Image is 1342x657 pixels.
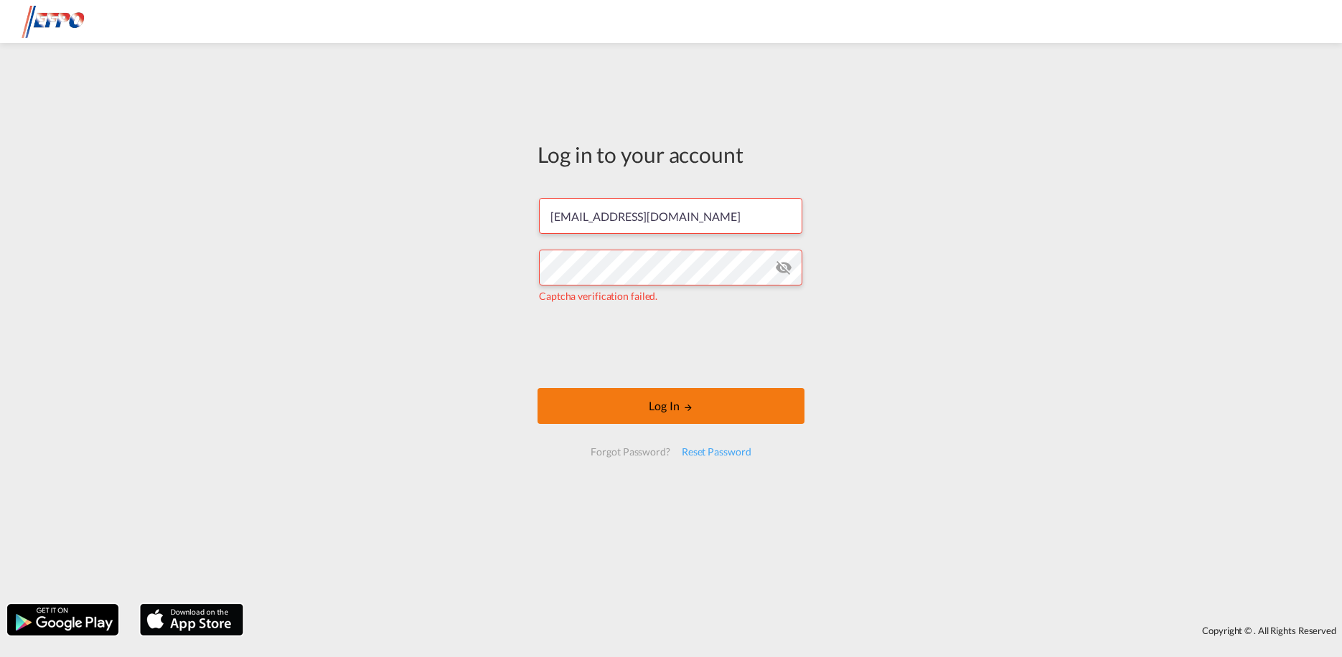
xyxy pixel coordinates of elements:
[539,290,657,302] span: Captcha verification failed.
[562,318,780,374] iframe: reCAPTCHA
[676,439,757,465] div: Reset Password
[538,388,804,424] button: LOGIN
[22,6,118,38] img: d38966e06f5511efa686cdb0e1f57a29.png
[6,602,120,637] img: google.png
[585,439,675,465] div: Forgot Password?
[775,259,792,276] md-icon: icon-eye-off
[250,618,1342,643] div: Copyright © . All Rights Reserved
[539,198,802,234] input: Enter email/phone number
[538,139,804,169] div: Log in to your account
[139,602,245,637] img: apple.png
